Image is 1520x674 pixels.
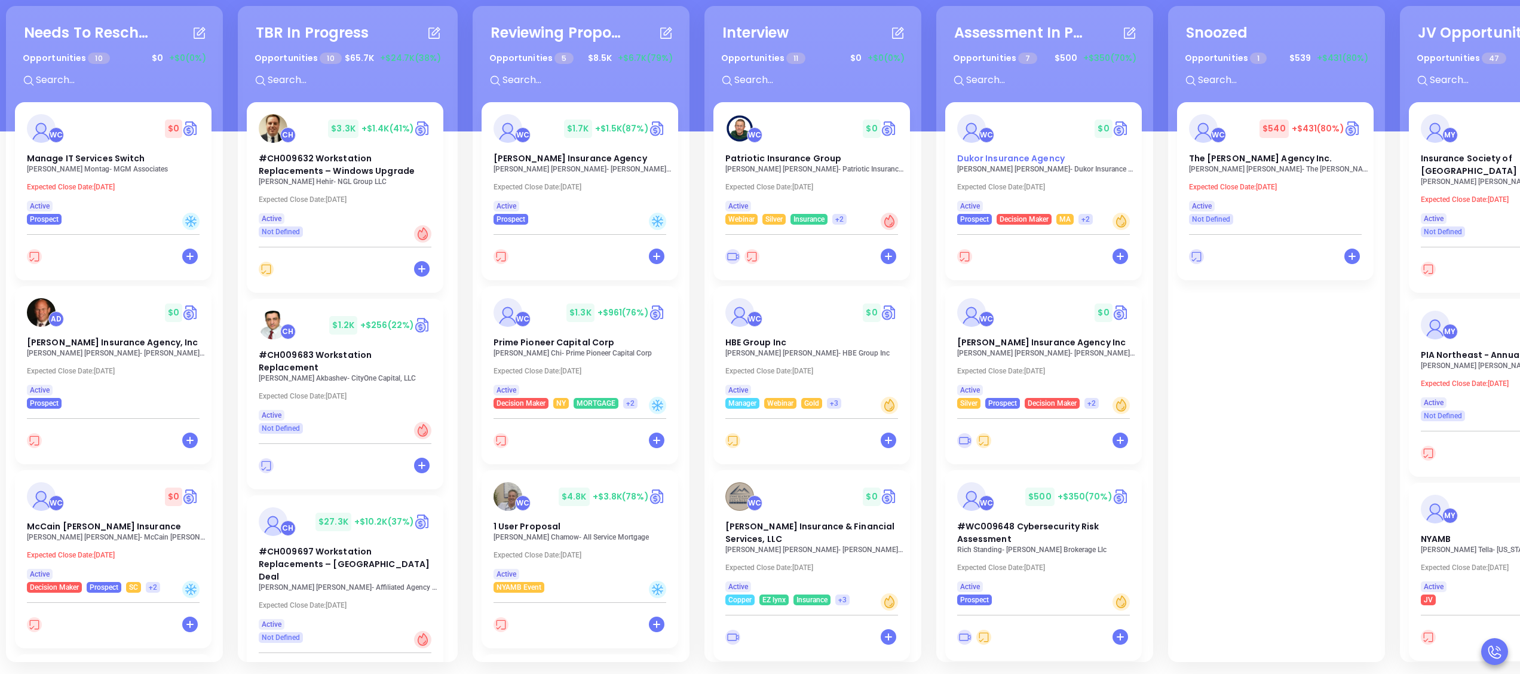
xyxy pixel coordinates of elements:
[30,581,79,594] span: Decision Maker
[945,286,1144,470] div: profileWalter Contreras$0Circle dollar[PERSON_NAME] Insurance Agency Inc[PERSON_NAME] [PERSON_NAM...
[728,580,748,593] span: Active
[979,495,994,511] div: Walter Contreras
[556,397,566,410] span: NY
[1192,200,1212,213] span: Active
[494,482,522,511] img: 1 User Proposal
[27,367,206,375] p: Expected Close Date: [DATE]
[259,349,372,373] span: #CH009683 Workstation Replacement
[1000,213,1049,226] span: Decision Maker
[585,49,615,68] span: $ 8.5K
[35,72,214,88] input: Search...
[262,409,281,422] span: Active
[725,183,905,191] p: Expected Close Date: [DATE]
[48,311,64,327] div: Anabell Dominguez
[960,200,980,213] span: Active
[881,488,898,505] img: Quote
[342,49,377,68] span: $ 65.7K
[88,53,109,64] span: 10
[649,213,666,230] div: Cold
[165,488,182,506] span: $ 0
[957,482,986,511] img: #WC009648 Cybersecurity Risk Assessment
[554,53,574,64] span: 5
[713,470,912,667] div: profileWalter Contreras$0Circle dollar[PERSON_NAME] Insurance & Financial Services, LLC[PERSON_NA...
[27,298,56,327] img: Gaudette Insurance Agency, Inc
[497,384,516,397] span: Active
[960,213,989,226] span: Prospect
[494,533,673,541] p: Andy Chamow - All Service Mortgage
[27,482,56,511] img: McCain Atkinson Insurance
[182,120,200,137] a: Quote
[15,286,214,470] div: profileAnabell Dominguez$0Circle dollar[PERSON_NAME] Insurance Agency, Inc[PERSON_NAME] [PERSON_N...
[247,299,449,495] div: profileCarla Humber$1.2K+$256(22%)Circle dollar#CH009683 Workstation Replacement[PERSON_NAME] Akb...
[957,183,1136,191] p: Expected Close Date: [DATE]
[494,367,673,375] p: Expected Close Date: [DATE]
[169,52,206,65] span: +$0 (0%)
[957,298,986,327] img: Straub Insurance Agency Inc
[957,336,1126,348] span: Straub Insurance Agency Inc
[881,120,898,137] img: Quote
[515,311,531,327] div: Walter Contreras
[747,495,762,511] div: Walter Contreras
[945,15,1144,102] div: Assessment In ProgressOpportunities 7$500+$350(70%)
[329,316,357,335] span: $ 1.2K
[497,200,516,213] span: Active
[315,513,351,531] span: $ 27.3K
[30,397,59,410] span: Prospect
[649,304,666,321] img: Quote
[725,546,905,554] p: Daniel Lopez - L M Insurance & Financial Services, LLC
[30,200,50,213] span: Active
[482,102,678,225] a: profileWalter Contreras$1.7K+$1.5K(87%)Circle dollar[PERSON_NAME] Insurance Agency[PERSON_NAME] [...
[713,286,912,470] div: profileWalter Contreras$0Circle dollarHBE Group Inc[PERSON_NAME] [PERSON_NAME]- HBE Group IncExpe...
[728,593,752,606] span: Copper
[27,349,206,357] p: Lee Gaudette - Gaudette Insurance Agency, Inc.
[1028,397,1077,410] span: Decision Maker
[280,324,296,339] div: Carla Humber
[27,533,206,541] p: David Atkinson - McCain Atkinson Insurance
[1192,213,1230,226] span: Not Defined
[721,47,806,69] p: Opportunities
[649,397,666,414] div: Cold
[247,299,443,434] a: profileCarla Humber$1.2K+$256(22%)Circle dollar#CH009683 Workstation Replacement[PERSON_NAME] Akb...
[247,102,443,237] a: profileCarla Humber$3.3K+$1.4K(41%)Circle dollar#CH009632 Workstation Replacements – Windows Upgr...
[1113,488,1130,505] img: Quote
[597,307,649,318] span: +$961 (76%)
[48,495,64,511] div: Walter Contreras
[491,22,622,44] div: Reviewing Proposal
[182,488,200,505] img: Quote
[979,127,994,143] div: Walter Contreras
[247,15,449,102] div: TBR In ProgressOpportunities 10$65.7K+$24.7K(38%)
[27,336,198,348] span: Gaudette Insurance Agency, Inc
[847,49,865,68] span: $ 0
[48,127,64,143] div: Walter Contreras
[957,349,1136,357] p: Steve Straub - Straub Insurance Agency Inc
[1018,53,1037,64] span: 7
[360,319,414,331] span: +$256 (22%)
[649,488,666,505] a: Quote
[1292,122,1344,134] span: +$431 (80%)
[1177,102,1376,286] div: profileWalter Contreras$540+$431(80%)Circle dollarThe [PERSON_NAME] Agency Inc.[PERSON_NAME] [PER...
[501,72,681,88] input: Search...
[262,212,281,225] span: Active
[830,397,838,410] span: +3
[725,367,905,375] p: Expected Close Date: [DATE]
[649,120,666,137] a: Quote
[259,507,287,536] img: #CH009697 Workstation Replacements – GA Deal
[165,120,182,138] span: $ 0
[881,304,898,321] a: Quote
[1025,488,1054,506] span: $ 500
[1177,102,1374,225] a: profileWalter Contreras$540+$431(80%)Circle dollarThe [PERSON_NAME] Agency Inc.[PERSON_NAME] [PER...
[595,122,649,134] span: +$1.5K (87%)
[255,47,342,69] p: Opportunities
[793,213,825,226] span: Insurance
[1417,47,1507,69] p: Opportunities
[15,470,212,593] a: profileWalter Contreras$0Circle dollarMcCain [PERSON_NAME] Insurance[PERSON_NAME] [PERSON_NAME]- ...
[494,520,561,532] span: 1 User Proposal
[1344,120,1362,137] img: Quote
[1177,15,1376,102] div: SnoozedOpportunities 1$539+$431(80%)
[27,551,206,559] p: Expected Close Date: [DATE]
[1087,397,1096,410] span: +2
[494,183,673,191] p: Expected Close Date: [DATE]
[618,52,673,65] span: +$6.7K (79%)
